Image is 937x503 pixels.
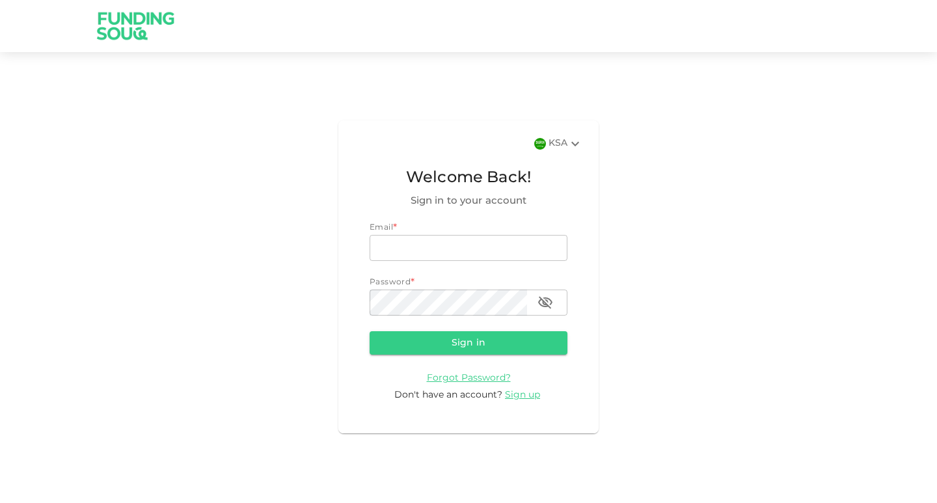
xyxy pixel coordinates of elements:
span: Welcome Back! [370,166,567,191]
div: KSA [549,136,583,152]
img: flag-sa.b9a346574cdc8950dd34b50780441f57.svg [534,138,546,150]
button: Sign in [370,331,567,355]
span: Email [370,224,393,232]
input: password [370,290,527,316]
a: Forgot Password? [427,373,511,383]
span: Sign in to your account [370,193,567,209]
span: Don't have an account? [394,390,502,400]
span: Password [370,279,411,286]
span: Sign up [505,390,540,400]
input: email [370,235,567,261]
span: Forgot Password? [427,374,511,383]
